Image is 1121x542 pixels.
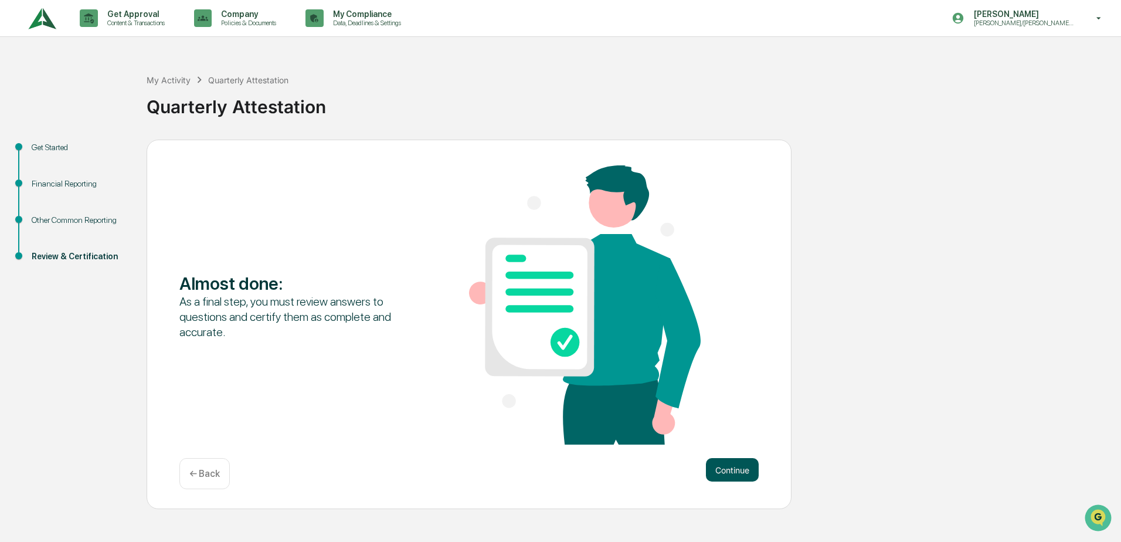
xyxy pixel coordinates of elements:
img: 1746055101610-c473b297-6a78-478c-a979-82029cc54cd1 [12,90,33,111]
div: We're available if you need us! [40,101,148,111]
p: ← Back [189,468,220,479]
a: 🗄️Attestations [80,143,150,164]
p: Company [212,9,282,19]
div: My Activity [147,75,191,85]
p: My Compliance [324,9,407,19]
p: [PERSON_NAME]/[PERSON_NAME] Onboarding [964,19,1079,27]
p: How can we help? [12,25,213,43]
div: 🔎 [12,171,21,181]
div: Start new chat [40,90,192,101]
p: Policies & Documents [212,19,282,27]
div: Other Common Reporting [32,214,128,226]
div: 🖐️ [12,149,21,158]
span: Data Lookup [23,170,74,182]
div: As a final step, you must review answers to questions and certify them as complete and accurate. [179,294,411,340]
a: 🖐️Preclearance [7,143,80,164]
span: Attestations [97,148,145,160]
a: 🔎Data Lookup [7,165,79,187]
span: Pylon [117,199,142,208]
iframe: Open customer support [1083,503,1115,535]
div: Review & Certification [32,250,128,263]
div: Get Started [32,141,128,154]
img: logo [28,2,56,35]
button: Continue [706,458,759,482]
img: Almost done [469,165,701,445]
p: Data, Deadlines & Settings [324,19,407,27]
span: Preclearance [23,148,76,160]
button: Start new chat [199,93,213,107]
div: Quarterly Attestation [147,87,1115,117]
p: Content & Transactions [98,19,171,27]
a: Powered byPylon [83,198,142,208]
div: Quarterly Attestation [208,75,288,85]
div: 🗄️ [85,149,94,158]
p: Get Approval [98,9,171,19]
div: Financial Reporting [32,178,128,190]
p: [PERSON_NAME] [964,9,1079,19]
div: Almost done : [179,273,411,294]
